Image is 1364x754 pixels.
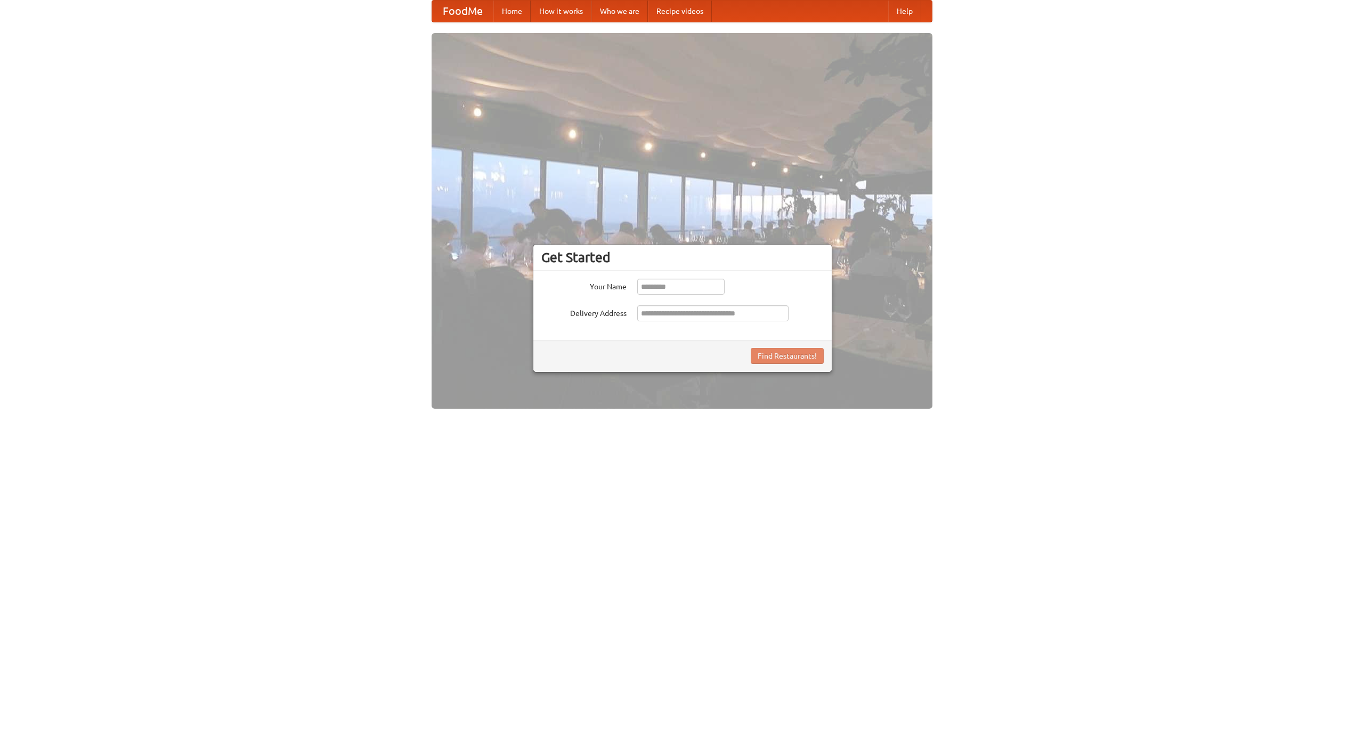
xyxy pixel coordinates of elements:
h3: Get Started [541,249,824,265]
a: Who we are [591,1,648,22]
label: Your Name [541,279,627,292]
button: Find Restaurants! [751,348,824,364]
a: Help [888,1,921,22]
a: FoodMe [432,1,493,22]
a: Recipe videos [648,1,712,22]
a: Home [493,1,531,22]
label: Delivery Address [541,305,627,319]
a: How it works [531,1,591,22]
